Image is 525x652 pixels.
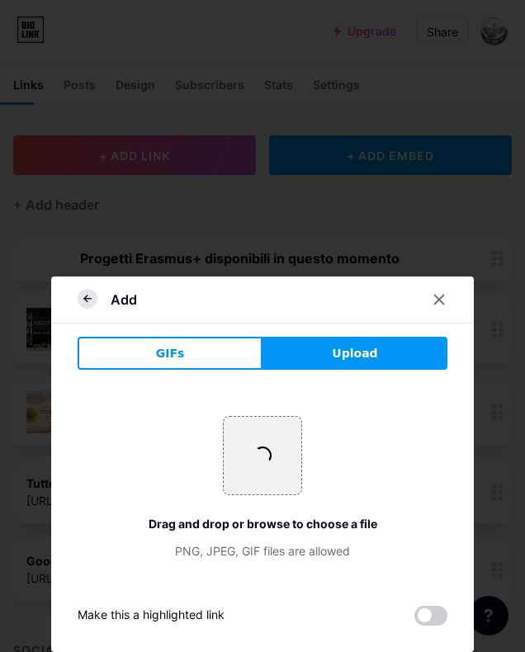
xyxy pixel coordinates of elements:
[332,345,377,362] span: Upload
[78,542,447,560] div: PNG, JPEG, GIF files are allowed
[262,337,447,370] button: Upload
[111,290,137,309] div: Add
[78,337,262,370] button: GIFs
[156,345,185,362] span: GIFs
[78,515,447,532] div: Drag and drop or browse to choose a file
[78,606,225,626] div: Make this a highlighted link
